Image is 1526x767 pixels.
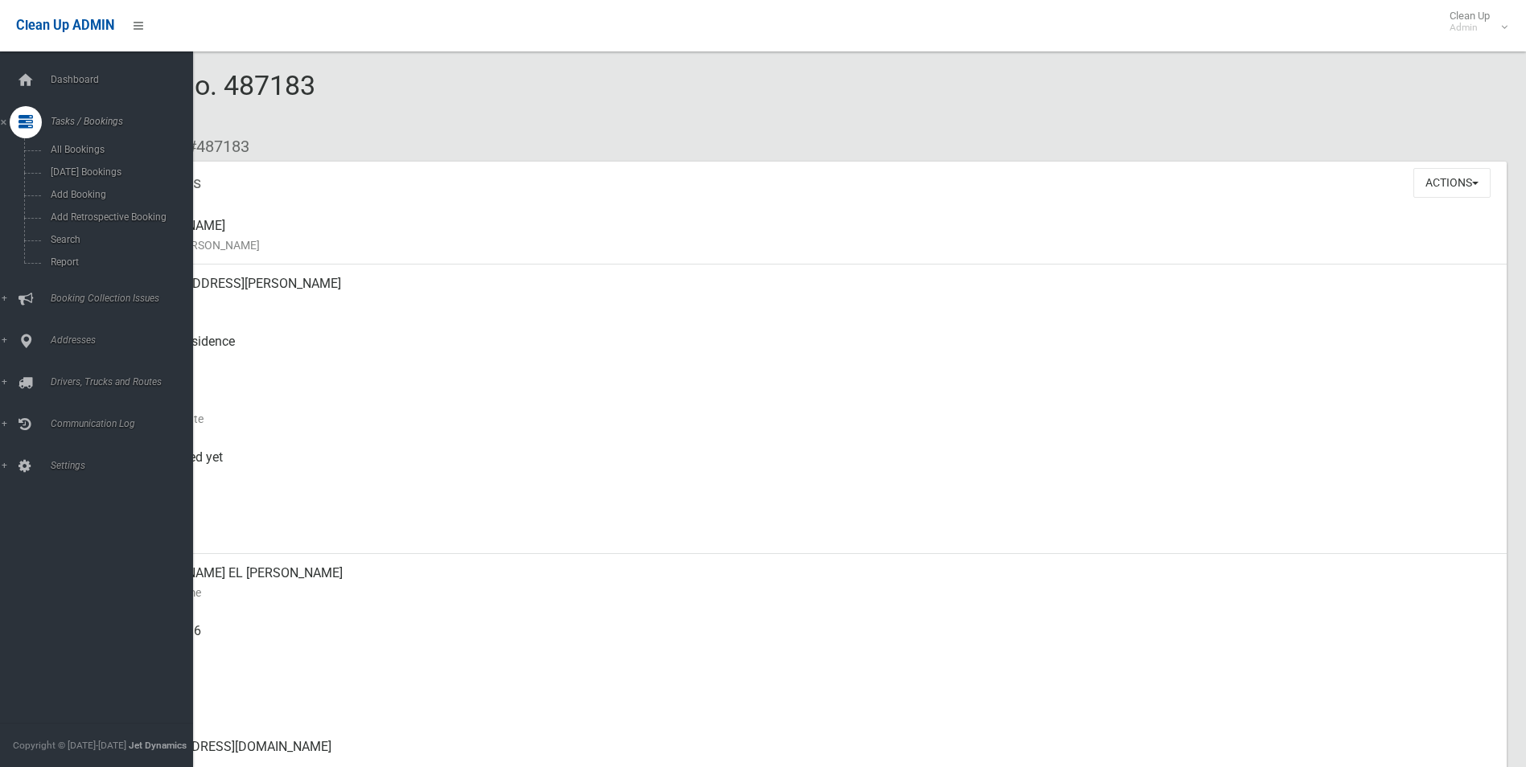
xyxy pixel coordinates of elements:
[129,438,1494,496] div: Not collected yet
[129,207,1494,265] div: [PERSON_NAME]
[129,740,187,751] strong: Jet Dynamics
[46,256,191,268] span: Report
[129,583,1494,602] small: Contact Name
[129,236,1494,255] small: Name of [PERSON_NAME]
[129,496,1494,554] div: [DATE]
[129,554,1494,612] div: [PERSON_NAME] EL [PERSON_NAME]
[46,74,205,85] span: Dashboard
[129,293,1494,313] small: Address
[175,132,249,162] li: #487183
[1442,10,1506,34] span: Clean Up
[129,641,1494,660] small: Mobile
[129,612,1494,670] div: 0410663136
[129,699,1494,718] small: Landline
[46,211,191,223] span: Add Retrospective Booking
[46,166,191,178] span: [DATE] Bookings
[46,334,205,346] span: Addresses
[46,418,205,429] span: Communication Log
[46,376,205,388] span: Drivers, Trucks and Routes
[16,18,114,33] span: Clean Up ADMIN
[129,467,1494,486] small: Collected At
[71,69,315,132] span: Booking No. 487183
[46,116,205,127] span: Tasks / Bookings
[129,322,1494,380] div: Front of Residence
[46,234,191,245] span: Search
[1450,22,1490,34] small: Admin
[46,189,191,200] span: Add Booking
[1413,168,1491,198] button: Actions
[129,265,1494,322] div: [STREET_ADDRESS][PERSON_NAME]
[46,460,205,471] span: Settings
[129,409,1494,429] small: Collection Date
[129,525,1494,544] small: Zone
[129,351,1494,371] small: Pickup Point
[13,740,126,751] span: Copyright © [DATE]-[DATE]
[129,670,1494,728] div: None given
[46,144,191,155] span: All Bookings
[46,293,205,304] span: Booking Collection Issues
[129,380,1494,438] div: [DATE]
